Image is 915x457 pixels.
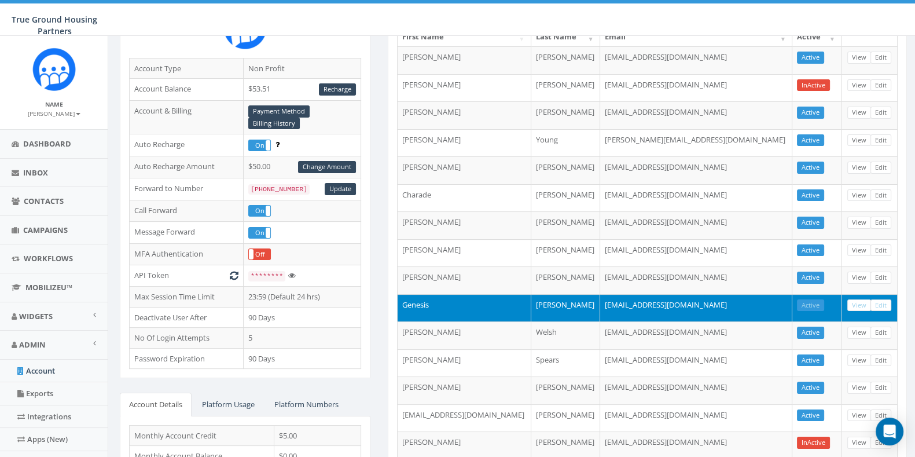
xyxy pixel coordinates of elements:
a: Active [797,327,824,339]
td: 90 Days [243,307,361,328]
label: On [249,140,270,151]
a: Edit [870,107,891,119]
th: Last Name: activate to sort column ascending [531,27,600,47]
td: API Token [130,265,244,287]
th: Active: activate to sort column ascending [792,27,841,47]
img: Rally_Corp_Logo_1.png [32,47,76,91]
td: [EMAIL_ADDRESS][DOMAIN_NAME] [600,239,792,267]
a: Active [797,272,824,284]
td: Deactivate User After [130,307,244,328]
a: View [847,410,871,422]
a: View [847,52,871,64]
td: [PERSON_NAME] [398,349,531,377]
td: Auto Recharge [130,134,244,156]
td: MFA Authentication [130,243,244,265]
a: Edit [870,52,891,64]
a: Active [797,134,824,147]
a: Active [797,52,824,64]
div: OnOff [248,205,271,217]
a: Platform Usage [193,393,264,416]
td: [EMAIL_ADDRESS][DOMAIN_NAME] [600,321,792,349]
a: View [847,162,871,174]
td: [EMAIL_ADDRESS][DOMAIN_NAME] [600,156,792,184]
span: Campaigns [23,225,68,235]
small: Name [45,100,63,108]
td: [EMAIL_ADDRESS][DOMAIN_NAME] [600,404,792,432]
a: Edit [870,410,891,422]
span: Inbox [23,167,48,178]
td: [PERSON_NAME] [398,101,531,129]
div: OnOff [248,248,271,260]
td: [EMAIL_ADDRESS][DOMAIN_NAME] [600,46,792,74]
td: [PERSON_NAME] [398,376,531,404]
td: [PERSON_NAME] [531,211,600,239]
td: [PERSON_NAME] [398,266,531,294]
a: [PERSON_NAME] [28,108,80,118]
a: View [847,189,871,202]
a: View [847,244,871,257]
td: [PERSON_NAME] [531,404,600,432]
span: True Ground Housing Partners [12,14,97,36]
td: [PERSON_NAME] [398,74,531,102]
td: Charade [398,184,531,212]
a: Edit [870,437,891,449]
a: Active [797,299,824,312]
a: Active [797,410,824,422]
td: $50.00 [243,156,361,178]
td: No Of Login Attempts [130,328,244,349]
td: Young [531,129,600,157]
td: [PERSON_NAME] [531,376,600,404]
a: Edit [870,162,891,174]
td: [PERSON_NAME] [531,184,600,212]
a: InActive [797,437,830,449]
td: Auto Recharge Amount [130,156,244,178]
a: Active [797,244,824,257]
a: View [847,354,871,367]
a: View [847,272,871,284]
td: Account Type [130,58,244,79]
a: Edit [870,134,891,147]
td: 90 Days [243,348,361,369]
th: First Name: activate to sort column descending [398,27,531,47]
label: Off [249,249,270,259]
a: Update [325,183,356,195]
a: Recharge [319,83,356,96]
small: [PERSON_NAME] [28,109,80,118]
span: Contacts [24,196,64,206]
td: [PERSON_NAME] [531,46,600,74]
td: [PERSON_NAME] [398,46,531,74]
td: Forward to Number [130,178,244,200]
a: Billing History [248,118,300,130]
td: [PERSON_NAME] [531,294,600,322]
a: View [847,382,871,394]
td: Monthly Account Credit [130,425,274,446]
a: Edit [870,299,891,312]
td: Account & Billing [130,100,244,134]
a: Edit [870,354,891,367]
td: [PERSON_NAME] [398,156,531,184]
td: [EMAIL_ADDRESS][DOMAIN_NAME] [600,101,792,129]
span: Workflows [24,253,73,264]
a: Active [797,382,824,394]
a: Edit [870,217,891,229]
td: Account Balance [130,79,244,101]
a: View [847,437,871,449]
a: Edit [870,327,891,339]
a: Active [797,189,824,202]
a: Change Amount [298,161,356,173]
div: Open Intercom Messenger [876,418,903,445]
a: View [847,107,871,119]
a: Account Details [120,393,192,416]
td: [PERSON_NAME] [398,321,531,349]
a: View [847,299,871,312]
a: Platform Numbers [265,393,348,416]
td: [EMAIL_ADDRESS][DOMAIN_NAME] [600,266,792,294]
a: Payment Method [248,105,310,118]
td: $53.51 [243,79,361,101]
td: [PERSON_NAME] [398,211,531,239]
th: Email: activate to sort column ascending [600,27,792,47]
a: Edit [870,189,891,202]
td: [EMAIL_ADDRESS][DOMAIN_NAME] [600,74,792,102]
td: $5.00 [274,425,361,446]
a: View [847,134,871,147]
